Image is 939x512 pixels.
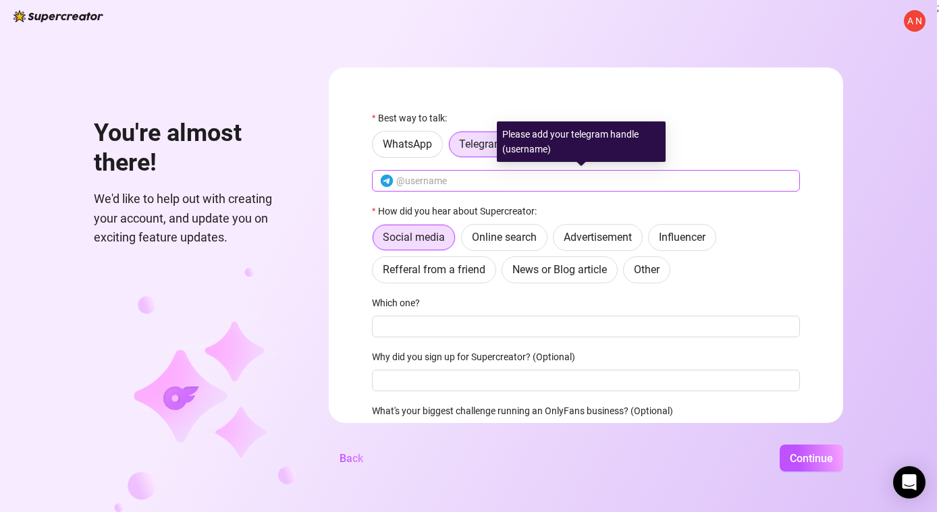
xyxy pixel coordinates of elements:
span: Influencer [659,231,705,244]
div: Open Intercom Messenger [893,466,925,499]
span: WhatsApp [383,138,432,150]
span: Other [634,263,660,276]
span: Online search [472,231,537,244]
span: A N [907,13,922,28]
span: Refferal from a friend [383,263,485,276]
label: Best way to talk: [372,111,456,125]
label: How did you hear about Supercreator: [372,204,545,219]
label: What's your biggest challenge running an OnlyFans business? (Optional) [372,403,682,418]
span: Social media [383,231,445,244]
span: News or Blog article [512,263,607,276]
span: Advertisement [564,231,632,244]
span: Back [340,452,363,465]
span: Telegram [459,138,504,150]
h1: You're almost there! [94,119,296,177]
button: Back [329,445,374,472]
div: Please add your telegram handle (username) [497,121,666,162]
label: Which one? [372,295,429,310]
input: Which one? [372,316,800,337]
img: logo [14,10,103,22]
label: Why did you sign up for Supercreator? (Optional) [372,349,584,364]
span: We'd like to help out with creating your account, and update you on exciting feature updates. [94,190,296,247]
input: Why did you sign up for Supercreator? (Optional) [372,370,800,391]
button: Continue [780,445,843,472]
input: @username [396,173,792,188]
span: Continue [790,452,833,465]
